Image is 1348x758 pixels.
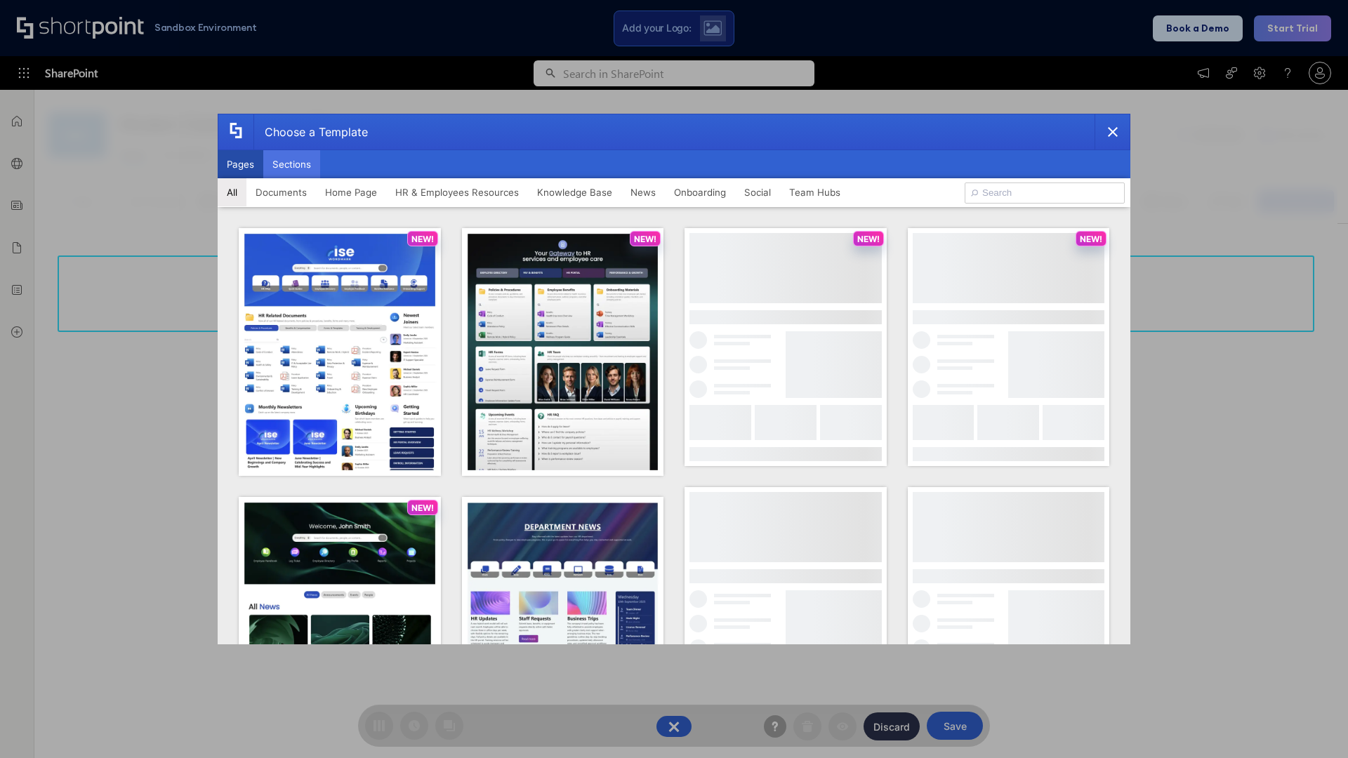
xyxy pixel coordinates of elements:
[621,178,665,206] button: News
[316,178,386,206] button: Home Page
[780,178,850,206] button: Team Hubs
[665,178,735,206] button: Onboarding
[411,503,434,513] p: NEW!
[218,114,1130,644] div: template selector
[965,182,1125,204] input: Search
[411,234,434,244] p: NEW!
[1080,234,1102,244] p: NEW!
[218,178,246,206] button: All
[857,234,880,244] p: NEW!
[528,178,621,206] button: Knowledge Base
[263,150,320,178] button: Sections
[1278,691,1348,758] iframe: Chat Widget
[218,150,263,178] button: Pages
[386,178,528,206] button: HR & Employees Resources
[634,234,656,244] p: NEW!
[735,178,780,206] button: Social
[246,178,316,206] button: Documents
[253,114,368,149] div: Choose a Template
